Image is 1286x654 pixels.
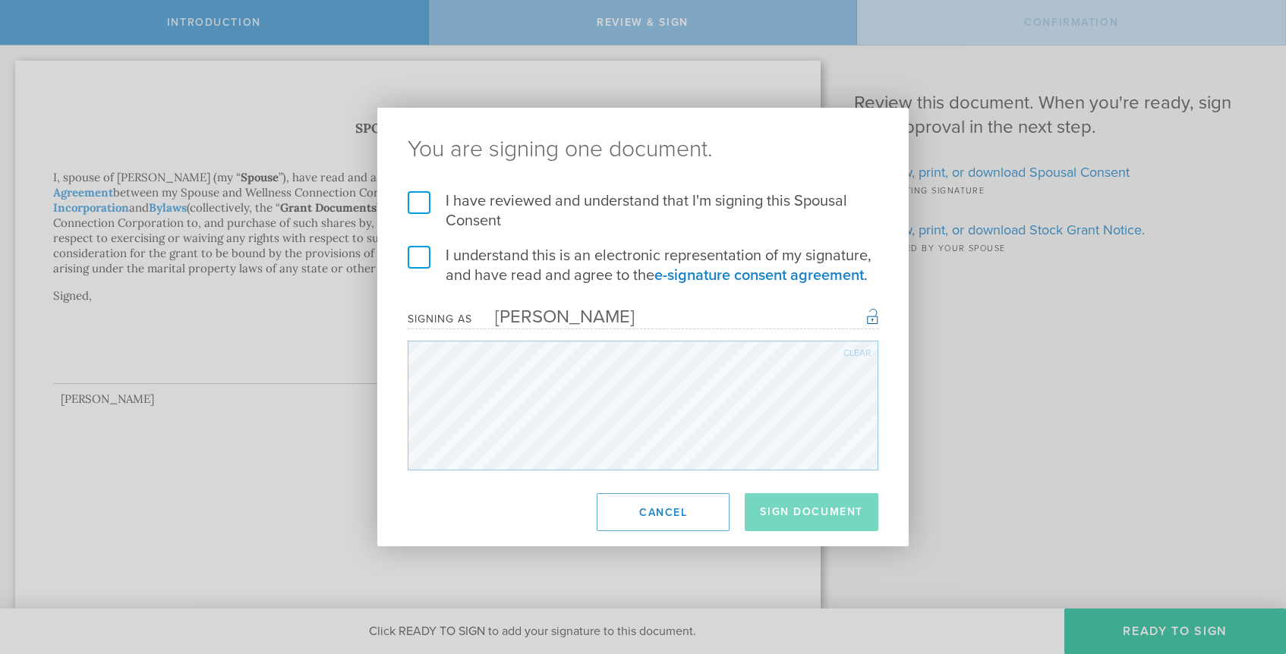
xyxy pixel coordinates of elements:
[1210,536,1286,608] iframe: Chat Widget
[408,313,472,325] div: Signing as
[408,138,878,161] ng-pluralize: You are signing one document.
[472,306,635,328] div: [PERSON_NAME]
[745,493,878,531] button: Sign Document
[408,246,878,285] label: I understand this is an electronic representation of my signature, and have read and agree to the .
[654,266,864,285] a: e-signature consent agreement
[408,191,878,231] label: I have reviewed and understand that I'm signing this Spousal Consent
[597,493,730,531] button: Cancel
